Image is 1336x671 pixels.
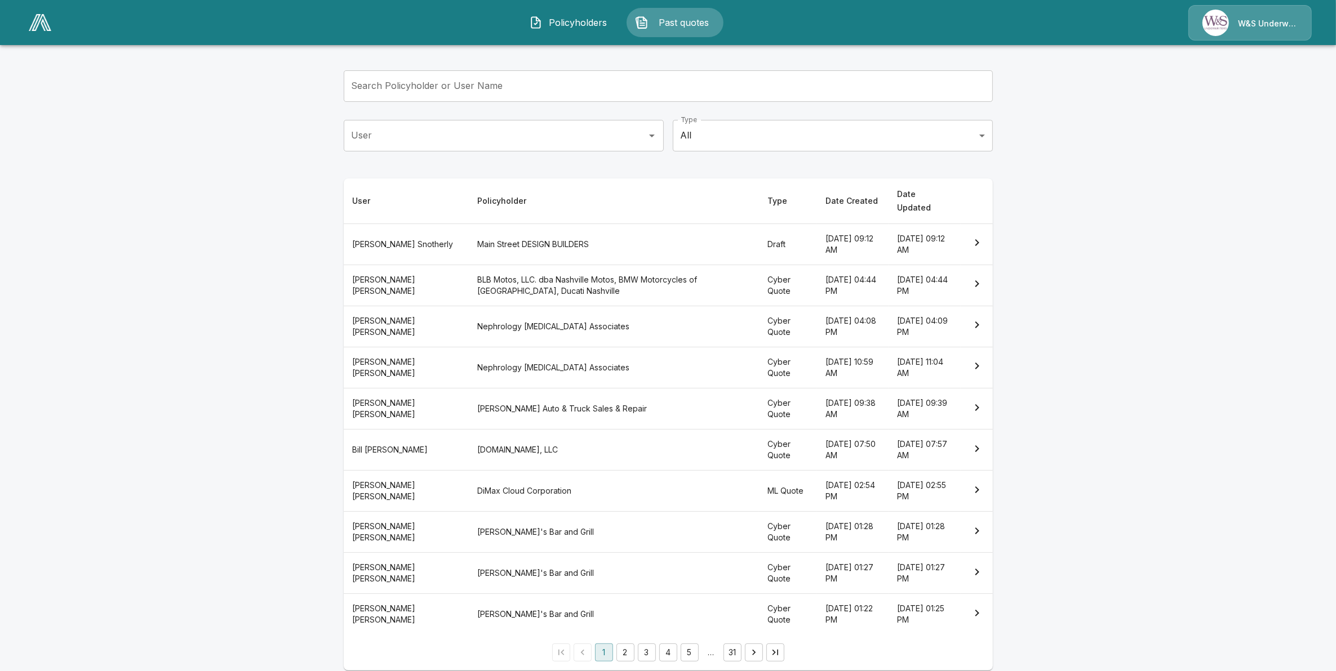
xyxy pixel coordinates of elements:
th: Cyber Quote [758,388,816,430]
button: Go to page 4 [659,643,677,661]
th: Cyber Quote [758,306,816,347]
th: [DATE] 10:59 AM [816,347,889,388]
th: [DATE] 04:09 PM [889,306,961,347]
th: Cyber Quote [758,594,816,635]
th: [DATE] 01:27 PM [889,553,961,594]
th: Cyber Quote [758,553,816,594]
button: Go to page 2 [616,643,634,661]
th: Nephrology [MEDICAL_DATA] Associates [468,347,758,388]
th: [PERSON_NAME] [PERSON_NAME] [344,594,469,635]
th: [DATE] 04:44 PM [889,265,961,306]
th: Date Updated [889,178,961,224]
th: DiMax Cloud Corporation [468,471,758,512]
th: [DATE] 09:38 AM [816,388,889,430]
div: All [673,120,993,151]
span: Past quotes [653,16,715,29]
th: [PERSON_NAME]'s Bar and Grill [468,553,758,594]
button: Go to last page [766,643,784,661]
th: [PERSON_NAME] Auto & Truck Sales & Repair [468,388,758,430]
th: [DATE] 07:50 AM [816,430,889,471]
button: Policyholders IconPolicyholders [521,8,618,37]
label: Type [681,115,697,124]
th: [DATE] 09:12 AM [889,223,961,265]
th: Main Street DESIGN BUILDERS [468,223,758,265]
th: [DATE] 02:54 PM [816,471,889,512]
img: Past quotes Icon [635,16,649,29]
button: Open [644,128,660,144]
th: ML Quote [758,471,816,512]
th: BLB Motos, LLC. dba Nashville Motos, BMW Motorcycles of [GEOGRAPHIC_DATA], Ducati Nashville [468,265,758,306]
th: [DATE] 11:04 AM [889,347,961,388]
th: [PERSON_NAME] [PERSON_NAME] [344,512,469,553]
th: [PERSON_NAME]'s Bar and Grill [468,512,758,553]
th: [DATE] 01:27 PM [816,553,889,594]
th: [DATE] 01:28 PM [889,512,961,553]
th: Nephrology [MEDICAL_DATA] Associates [468,306,758,347]
th: [PERSON_NAME] Snotherly [344,223,469,265]
button: Go to page 5 [681,643,699,661]
th: Draft [758,223,816,265]
th: [DOMAIN_NAME], LLC [468,430,758,471]
button: Go to page 3 [638,643,656,661]
img: Agency Icon [1202,10,1229,36]
table: simple table [344,178,993,634]
th: Type [758,178,816,224]
a: Agency IconW&S Underwriters [1188,5,1312,41]
th: [PERSON_NAME] [PERSON_NAME] [344,553,469,594]
nav: pagination navigation [551,643,786,661]
button: Past quotes IconPast quotes [627,8,724,37]
th: Cyber Quote [758,512,816,553]
th: [PERSON_NAME] [PERSON_NAME] [344,388,469,430]
span: Policyholders [547,16,609,29]
th: [DATE] 09:39 AM [889,388,961,430]
th: [PERSON_NAME]'s Bar and Grill [468,594,758,635]
th: [DATE] 04:08 PM [816,306,889,347]
img: Policyholders Icon [529,16,543,29]
th: User [344,178,469,224]
th: [DATE] 09:12 AM [816,223,889,265]
th: Cyber Quote [758,430,816,471]
th: [DATE] 04:44 PM [816,265,889,306]
th: [PERSON_NAME] [PERSON_NAME] [344,265,469,306]
th: [DATE] 07:57 AM [889,430,961,471]
th: Date Created [816,178,889,224]
th: [DATE] 01:25 PM [889,594,961,635]
button: Go to page 31 [724,643,742,661]
th: [PERSON_NAME] [PERSON_NAME] [344,306,469,347]
th: Policyholder [468,178,758,224]
img: AA Logo [29,14,51,31]
th: [DATE] 02:55 PM [889,471,961,512]
button: Go to next page [745,643,763,661]
th: [DATE] 01:28 PM [816,512,889,553]
th: [DATE] 01:22 PM [816,594,889,635]
th: [PERSON_NAME] [PERSON_NAME] [344,347,469,388]
p: W&S Underwriters [1238,18,1298,29]
th: [PERSON_NAME] [PERSON_NAME] [344,471,469,512]
button: page 1 [595,643,613,661]
th: Cyber Quote [758,347,816,388]
div: … [702,647,720,658]
th: Cyber Quote [758,265,816,306]
th: Bill [PERSON_NAME] [344,430,469,471]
